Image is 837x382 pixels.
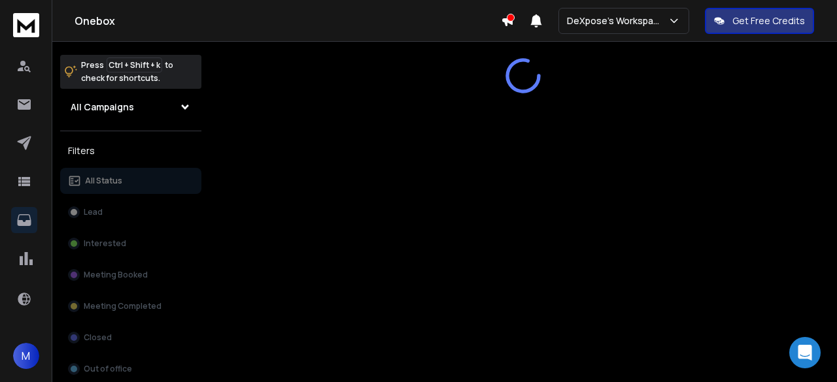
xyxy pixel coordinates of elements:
[13,343,39,369] button: M
[567,14,668,27] p: DeXpose's Workspace
[75,13,501,29] h1: Onebox
[789,337,821,368] div: Open Intercom Messenger
[13,13,39,37] img: logo
[60,142,201,160] h3: Filters
[60,94,201,120] button: All Campaigns
[71,101,134,114] h1: All Campaigns
[705,8,814,34] button: Get Free Credits
[107,57,162,72] span: Ctrl + Shift + k
[732,14,805,27] p: Get Free Credits
[81,59,173,85] p: Press to check for shortcuts.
